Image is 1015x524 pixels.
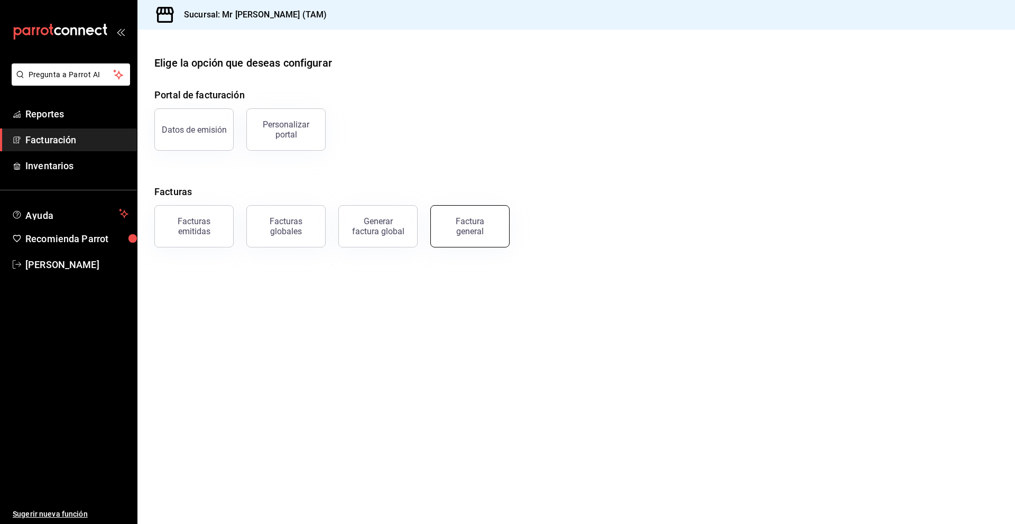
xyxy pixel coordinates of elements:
button: Personalizar portal [246,108,326,151]
div: Facturas globales [253,216,319,236]
div: Elige la opción que deseas configurar [154,55,332,71]
span: Sugerir nueva función [13,509,128,520]
div: Personalizar portal [253,119,319,140]
h4: Portal de facturación [154,88,998,102]
div: Datos de emisión [162,125,227,135]
span: [PERSON_NAME] [25,258,128,272]
button: Pregunta a Parrot AI [12,63,130,86]
span: Pregunta a Parrot AI [29,69,114,80]
button: open_drawer_menu [116,27,125,36]
span: Facturación [25,133,128,147]
span: Ayuda [25,207,115,220]
h4: Facturas [154,185,998,199]
button: Datos de emisión [154,108,234,151]
button: Factura general [430,205,510,247]
a: Pregunta a Parrot AI [7,77,130,88]
div: Facturas emitidas [161,216,227,236]
button: Facturas globales [246,205,326,247]
button: Facturas emitidas [154,205,234,247]
button: Generar factura global [338,205,418,247]
h3: Sucursal: Mr [PERSON_NAME] (TAM) [176,8,327,21]
div: Factura general [444,216,496,236]
span: Recomienda Parrot [25,232,128,246]
span: Inventarios [25,159,128,173]
div: Generar factura global [352,216,404,236]
span: Reportes [25,107,128,121]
